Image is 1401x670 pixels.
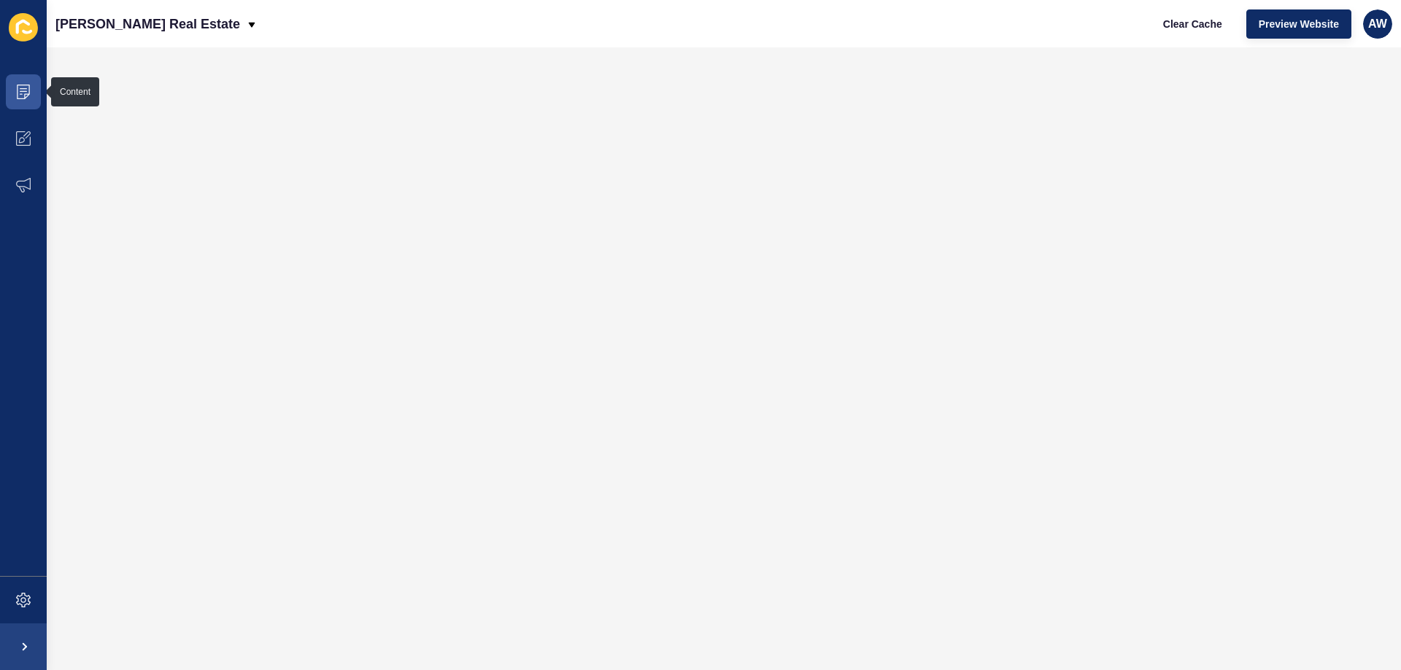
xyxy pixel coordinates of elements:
button: Preview Website [1246,9,1351,39]
span: Clear Cache [1163,17,1222,31]
div: Content [60,86,90,98]
span: Preview Website [1259,17,1339,31]
button: Clear Cache [1151,9,1235,39]
p: [PERSON_NAME] Real Estate [55,6,240,42]
span: AW [1368,17,1387,31]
